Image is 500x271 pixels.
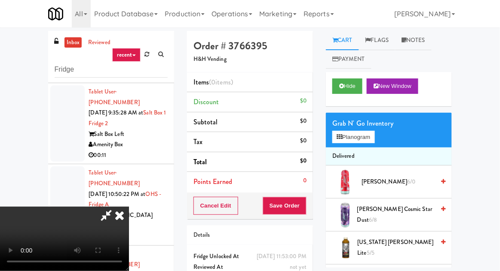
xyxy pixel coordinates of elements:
li: Tablet User· [PHONE_NUMBER][DATE] 9:35:28 AM atSalt Box 1 Fridge 2Salt Box LeftAmenity Box00:11 [48,83,174,164]
a: Flags [359,31,396,50]
span: 6/8 [369,216,377,224]
a: reviewed [86,37,113,48]
a: Notes [395,31,432,50]
h4: Order # 3766395 [193,40,307,51]
li: Delivered [326,148,452,166]
div: 00:11 [89,150,168,161]
div: [PERSON_NAME] Cosmic Star Dust6/8 [354,204,446,225]
span: [DATE] 9:35:28 AM at [89,108,144,117]
li: Tablet User· [PHONE_NUMBER][DATE] 10:50:22 PM atOHS - Fridge A[GEOGRAPHIC_DATA]Pennys DC00:10 [48,164,174,245]
span: · [PHONE_NUMBER] [89,169,140,187]
ng-pluralize: items [216,77,231,87]
span: [US_STATE] [PERSON_NAME] Lite [358,237,435,258]
div: $0 [300,96,307,106]
div: $0 [300,116,307,126]
div: $0 [300,156,307,166]
a: Cart [326,31,359,50]
span: Discount [193,97,219,107]
a: Payment [326,50,371,69]
span: Items [193,77,233,87]
div: Amenity Box [89,139,168,150]
div: [DATE] 11:53:00 PM [257,251,307,262]
a: recent [112,48,141,62]
a: Tablet User· [PHONE_NUMBER] [89,169,140,187]
button: Cancel Edit [193,197,238,215]
div: Grab N' Go Inventory [332,117,445,130]
div: Details [193,230,307,241]
div: $0 [300,135,307,146]
span: Total [193,157,207,167]
div: Fridge Unlocked At [193,251,307,262]
span: Tax [193,137,202,147]
span: · [PHONE_NUMBER] [89,87,140,106]
span: Points Earned [193,177,232,187]
span: [PERSON_NAME] [362,177,435,187]
span: (0 ) [209,77,233,87]
a: inbox [64,37,82,48]
h5: H&H Vending [193,56,307,63]
button: Save Order [263,197,307,215]
span: [DATE] 10:50:22 PM at [89,190,146,198]
div: Salt Box Left [89,129,168,140]
div: 0 [303,175,307,186]
img: Micromart [48,6,63,21]
a: Tablet User· [PHONE_NUMBER] [89,87,140,106]
button: Planogram [332,131,374,144]
span: 5/5 [367,249,374,257]
span: Subtotal [193,117,218,127]
span: [PERSON_NAME] Cosmic Star Dust [357,204,435,225]
input: Search vision orders [55,62,168,78]
div: [US_STATE] [PERSON_NAME] Lite5/5 [354,237,446,258]
button: New Window [367,78,418,94]
button: Hide [332,78,362,94]
span: 6/0 [407,178,415,186]
span: not yet [290,263,307,271]
div: [PERSON_NAME]6/0 [358,177,445,187]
